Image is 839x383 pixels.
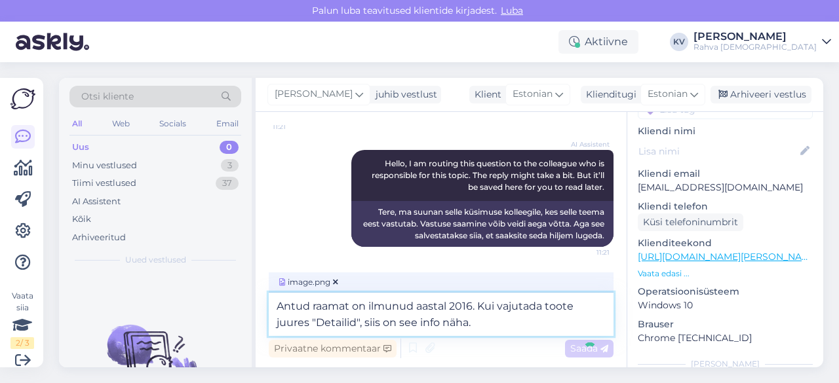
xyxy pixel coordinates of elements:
[125,254,186,266] span: Uued vestlused
[273,122,322,132] span: 11:21
[72,231,126,244] div: Arhiveeritud
[72,159,137,172] div: Minu vestlused
[560,247,610,257] span: 11:21
[638,213,743,231] div: Küsi telefoninumbrit
[221,159,239,172] div: 3
[72,195,121,208] div: AI Assistent
[72,177,136,190] div: Tiimi vestlused
[72,213,91,226] div: Kõik
[214,115,241,132] div: Email
[10,290,34,349] div: Vaata siia
[648,87,688,101] span: Estonian
[638,251,819,263] a: [URL][DOMAIN_NAME][PERSON_NAME]
[220,141,239,154] div: 0
[216,177,239,190] div: 37
[275,87,353,101] span: [PERSON_NAME]
[638,299,813,312] p: Windows 10
[638,181,813,194] p: [EMAIL_ADDRESS][DOMAIN_NAME]
[497,5,527,16] span: Luba
[560,139,610,149] span: AI Assistent
[638,331,813,345] p: Chrome [TECHNICAL_ID]
[157,115,189,132] div: Socials
[638,285,813,299] p: Operatsioonisüsteem
[81,90,134,103] span: Otsi kliente
[693,31,817,42] div: [PERSON_NAME]
[693,42,817,52] div: Rahva [DEMOGRAPHIC_DATA]
[638,268,813,280] p: Vaata edasi ...
[351,201,614,247] div: Tere, ma suunan selle küsimuse kolleegile, kes selle teema eest vastutab. Vastuse saamine võib ve...
[469,88,501,101] div: Klient
[69,115,85,132] div: All
[638,358,813,370] div: [PERSON_NAME]
[638,236,813,250] p: Klienditeekond
[670,33,688,51] div: KV
[638,124,813,138] p: Kliendi nimi
[638,167,813,181] p: Kliendi email
[72,141,89,154] div: Uus
[370,88,437,101] div: juhib vestlust
[10,88,35,109] img: Askly Logo
[693,31,831,52] a: [PERSON_NAME]Rahva [DEMOGRAPHIC_DATA]
[638,200,813,213] p: Kliendi telefon
[372,158,606,192] span: Hello, I am routing this question to the colleague who is responsible for this topic. The reply m...
[711,86,811,103] div: Arhiveeri vestlus
[513,87,553,101] span: Estonian
[638,318,813,331] p: Brauser
[10,337,34,349] div: 2 / 3
[581,88,636,101] div: Klienditugi
[109,115,132,132] div: Web
[558,30,638,54] div: Aktiivne
[638,144,798,158] input: Lisa nimi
